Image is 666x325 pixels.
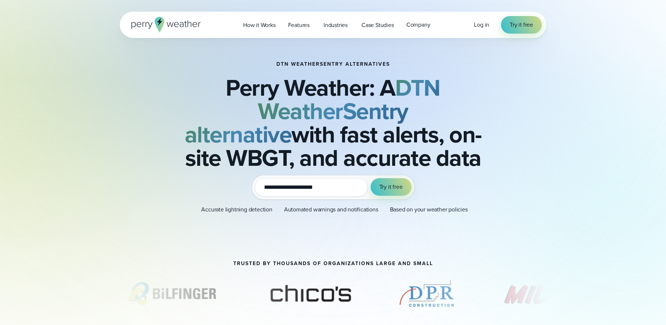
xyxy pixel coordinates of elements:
[501,16,542,34] a: Try it free
[510,20,533,29] span: Try it free
[237,18,282,32] a: How it Works
[361,21,394,30] span: Case Studies
[491,275,595,312] img: Milos.svg
[259,275,362,312] img: Chicos.svg
[276,61,390,67] h1: DTN WeatherSentry Alternatives
[398,275,456,312] div: 3 of 11
[491,275,595,312] div: 4 of 11
[259,275,362,312] div: 2 of 11
[371,178,412,196] button: Try it free
[355,18,400,32] a: Case Studies
[474,20,489,29] a: Log in
[288,21,310,30] span: Features
[120,275,223,312] img: Bilfinger.svg
[284,205,378,214] p: Automated warnings and notifications
[233,261,433,267] h2: Trusted by thousands of organizations large and small
[120,275,546,316] div: slideshow
[201,205,272,214] p: Accurate lightning detection
[379,183,403,191] span: Try it free
[324,21,348,30] span: Industries
[243,21,276,30] span: How it Works
[406,20,430,29] span: Company
[390,205,468,214] p: Based on your weather policies
[120,275,223,312] div: 1 of 11
[156,76,510,169] h2: Perry Weather: A with fast alerts, on-site WBGT, and accurate data
[185,70,440,152] strong: DTN WeatherSentry alternative
[398,275,456,312] img: DPR-Construction.svg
